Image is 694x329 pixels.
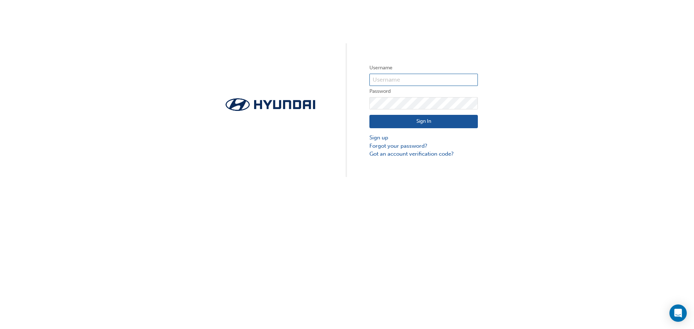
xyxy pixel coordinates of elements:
[216,96,325,113] img: Trak
[669,304,687,322] div: Open Intercom Messenger
[369,64,478,72] label: Username
[369,74,478,86] input: Username
[369,134,478,142] a: Sign up
[369,115,478,129] button: Sign In
[369,150,478,158] a: Got an account verification code?
[369,142,478,150] a: Forgot your password?
[369,87,478,96] label: Password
